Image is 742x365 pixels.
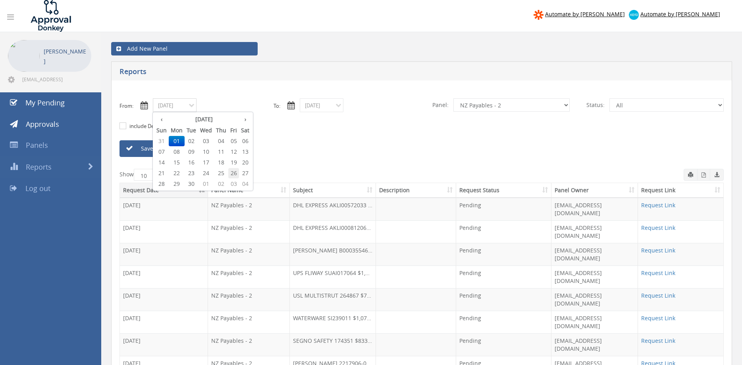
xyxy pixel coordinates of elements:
h5: Reports [119,68,544,78]
img: xero-logo.png [629,10,639,20]
a: Request Link [641,201,675,209]
span: 07 [154,147,169,157]
span: 04 [239,179,251,189]
span: 03 [228,179,239,189]
span: 14 [154,157,169,168]
span: 23 [185,168,198,178]
span: Panels [26,140,48,150]
label: Show entries [119,169,182,181]
span: 22 [169,168,185,178]
span: 03 [198,136,214,146]
td: Pending [456,288,551,311]
td: NZ Payables - 2 [208,220,290,243]
td: DHL EXPRESS AKLI00572033 $222.99 [290,198,376,220]
label: To: [274,102,280,110]
td: NZ Payables - 2 [208,243,290,266]
td: Pending [456,243,551,266]
span: 11 [214,147,228,157]
th: › [239,114,251,125]
span: 01 [198,179,214,189]
span: 15 [169,157,185,168]
td: [DATE] [120,220,208,243]
span: 16 [185,157,198,168]
span: Reports [26,162,52,172]
td: [DATE] [120,333,208,356]
td: NZ Payables - 2 [208,266,290,288]
a: Request Link [641,292,675,299]
span: 28 [154,179,169,189]
span: 12 [228,147,239,157]
span: 02 [214,179,228,189]
td: [DATE] [120,266,208,288]
span: 26 [228,168,239,178]
th: Description: activate to sort column ascending [376,183,456,198]
label: From: [119,102,133,110]
td: [EMAIL_ADDRESS][DOMAIN_NAME] [551,311,638,333]
td: WATERWARE SI239011 $1,077.79 [290,311,376,333]
td: SEGNO SAFETY 174351 $833.41 [290,333,376,356]
span: 31 [154,136,169,146]
td: [EMAIL_ADDRESS][DOMAIN_NAME] [551,266,638,288]
td: [DATE] [120,288,208,311]
select: Showentries [134,169,164,181]
span: Status: [582,98,609,112]
span: 24 [198,168,214,178]
a: Request Link [641,224,675,231]
span: Log out [25,183,50,193]
td: [EMAIL_ADDRESS][DOMAIN_NAME] [551,333,638,356]
span: 30 [185,179,198,189]
td: NZ Payables - 2 [208,311,290,333]
th: Sun [154,125,169,136]
td: [DATE] [120,243,208,266]
span: 18 [214,157,228,168]
th: Fri [228,125,239,136]
span: Automate by [PERSON_NAME] [545,10,625,18]
a: Request Link [641,314,675,322]
td: [EMAIL_ADDRESS][DOMAIN_NAME] [551,220,638,243]
a: Request Link [641,269,675,277]
span: My Pending [25,98,65,107]
span: 09 [185,147,198,157]
th: Request Status: activate to sort column ascending [456,183,551,198]
span: Automate by [PERSON_NAME] [640,10,720,18]
th: Request Date: activate to sort column descending [120,183,208,198]
span: 10 [198,147,214,157]
span: Approvals [26,119,59,129]
th: ‹ [154,114,169,125]
td: Pending [456,311,551,333]
span: 17 [198,157,214,168]
span: 08 [169,147,185,157]
th: [DATE] [169,114,239,125]
a: Request Link [641,337,675,344]
td: UPS FLIWAY SUAI017064 $1,522.20 [290,266,376,288]
a: Add New Panel [111,42,258,55]
td: DHL EXPRESS AKLI000812065 $158.63 [290,220,376,243]
td: [PERSON_NAME] B00035546 $2,239.34 [290,243,376,266]
th: Request Link: activate to sort column ascending [638,183,723,198]
td: Pending [456,198,551,220]
td: Pending [456,220,551,243]
td: [EMAIL_ADDRESS][DOMAIN_NAME] [551,198,638,220]
label: include Description [127,122,175,130]
span: 06 [239,136,251,146]
td: [DATE] [120,198,208,220]
th: Panel Owner: activate to sort column ascending [551,183,638,198]
td: NZ Payables - 2 [208,333,290,356]
th: Thu [214,125,228,136]
p: [PERSON_NAME] [44,46,87,66]
span: [EMAIL_ADDRESS][DOMAIN_NAME] [22,76,90,82]
a: Request Link [641,247,675,254]
td: Pending [456,333,551,356]
th: Sat [239,125,251,136]
span: 25 [214,168,228,178]
td: Pending [456,266,551,288]
span: Panel: [428,98,453,112]
td: NZ Payables - 2 [208,288,290,311]
th: Mon [169,125,185,136]
th: Tue [185,125,198,136]
td: USL MULTISTRUT 264867 $73.03 [290,288,376,311]
a: Save [119,140,211,157]
span: 13 [239,147,251,157]
span: 04 [214,136,228,146]
td: [EMAIL_ADDRESS][DOMAIN_NAME] [551,243,638,266]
